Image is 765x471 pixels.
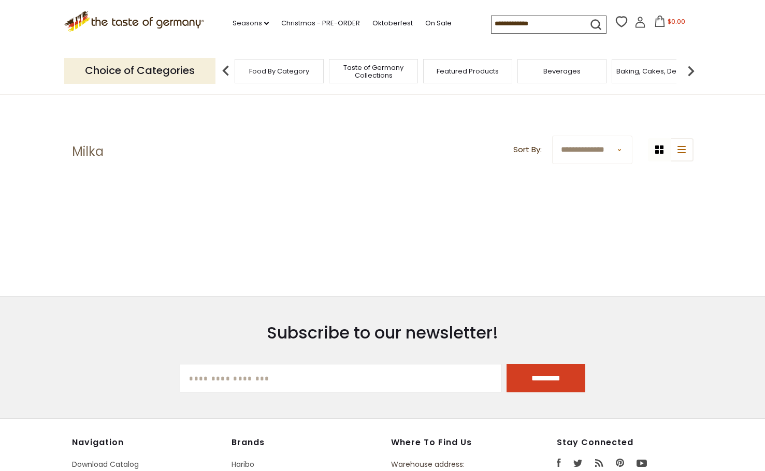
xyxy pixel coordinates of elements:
[425,18,452,29] a: On Sale
[233,18,269,29] a: Seasons
[232,437,381,448] h4: Brands
[215,61,236,81] img: previous arrow
[437,67,499,75] a: Featured Products
[72,437,221,448] h4: Navigation
[372,18,413,29] a: Oktoberfest
[391,437,509,448] h4: Where to find us
[332,64,415,79] a: Taste of Germany Collections
[513,143,542,156] label: Sort By:
[668,17,685,26] span: $0.00
[180,322,585,343] h3: Subscribe to our newsletter!
[72,459,139,469] a: Download Catalog
[72,144,104,159] h1: Milka
[64,58,215,83] p: Choice of Categories
[249,67,309,75] a: Food By Category
[616,67,697,75] a: Baking, Cakes, Desserts
[681,61,701,81] img: next arrow
[543,67,581,75] a: Beverages
[557,437,694,448] h4: Stay Connected
[232,459,254,469] a: Haribo
[648,16,692,31] button: $0.00
[281,18,360,29] a: Christmas - PRE-ORDER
